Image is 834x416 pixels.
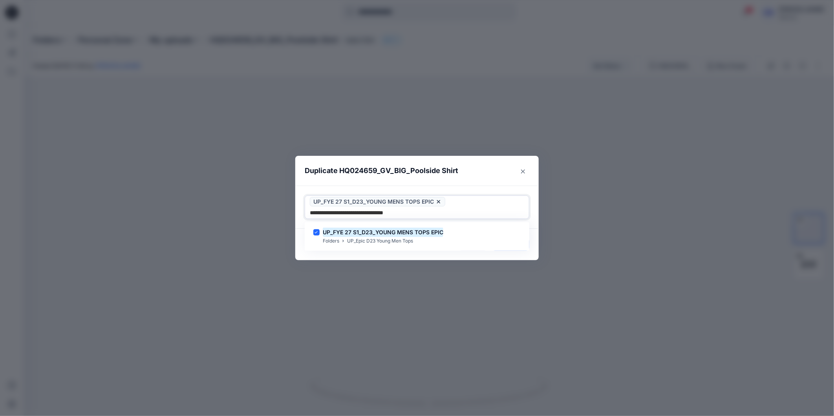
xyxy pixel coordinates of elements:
[323,227,443,237] mark: UP_FYE 27 S1_D23_YOUNG MENS TOPS EPIC
[313,197,434,206] span: UP_FYE 27 S1_D23_YOUNG MENS TOPS EPIC
[347,237,413,245] p: UP_Epic D23 Young Men Tops
[517,165,529,178] button: Close
[305,165,458,176] p: Duplicate HQ024659_GV_BIG_Poolside Shirt
[323,237,339,245] p: Folders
